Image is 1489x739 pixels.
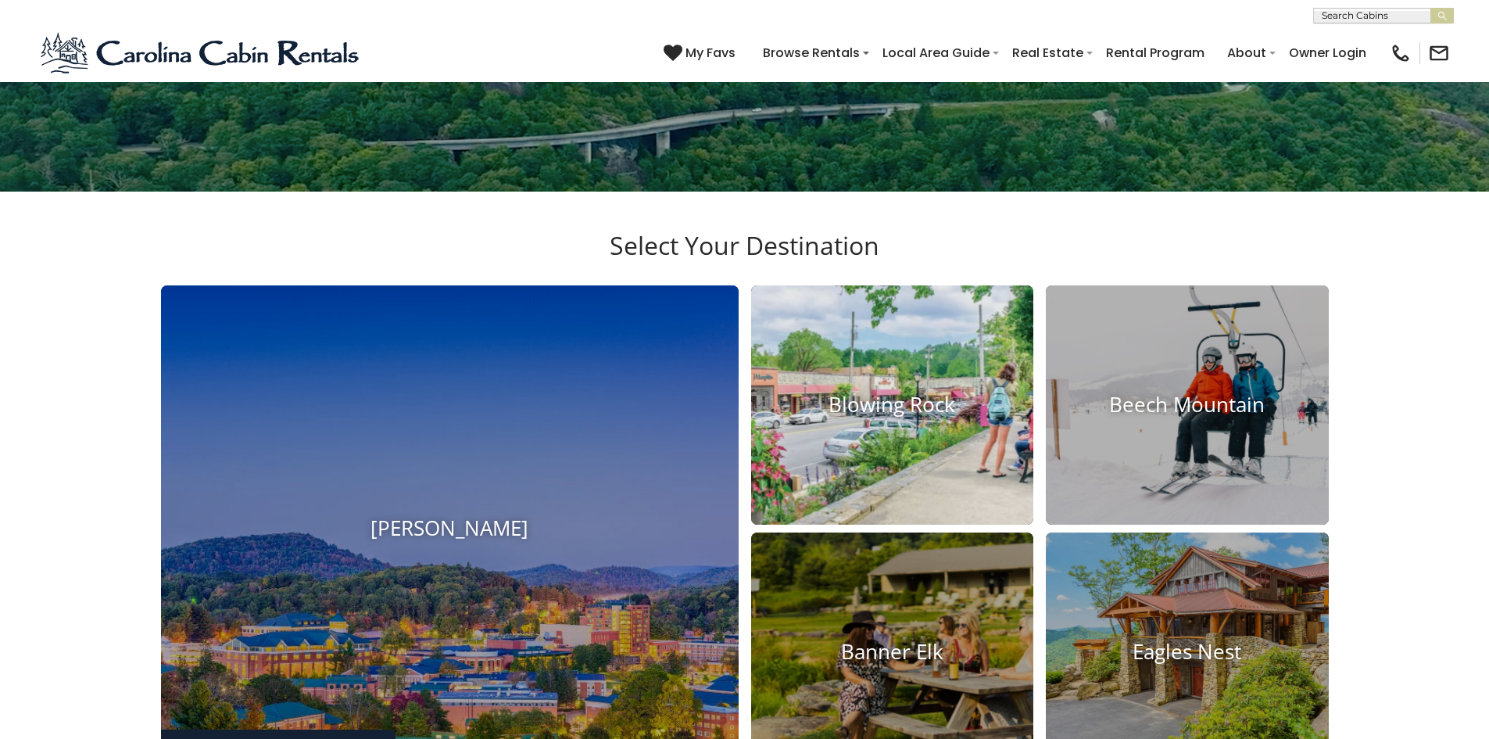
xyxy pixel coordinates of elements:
span: My Favs [685,43,736,63]
a: My Favs [664,43,739,63]
h4: Eagles Nest [1046,640,1329,664]
h4: Beech Mountain [1046,393,1329,418]
h3: Select Your Destination [159,231,1331,285]
a: Blowing Rock [751,285,1034,525]
a: Owner Login [1281,39,1374,66]
a: Local Area Guide [875,39,997,66]
img: phone-regular-black.png [1390,42,1412,64]
a: About [1219,39,1274,66]
a: Rental Program [1098,39,1212,66]
h4: Blowing Rock [751,393,1034,418]
h4: [PERSON_NAME] [161,517,739,541]
img: Blue-2.png [39,30,363,77]
a: Real Estate [1004,39,1091,66]
img: mail-regular-black.png [1428,42,1450,64]
a: Beech Mountain [1046,285,1329,525]
a: Browse Rentals [755,39,868,66]
h4: Banner Elk [751,640,1034,664]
